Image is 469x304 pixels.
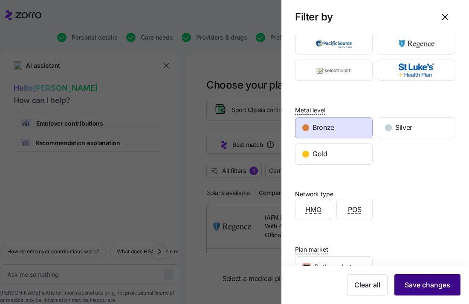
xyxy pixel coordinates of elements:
[405,280,450,290] span: Save changes
[313,122,334,133] span: Bronze
[295,106,325,115] span: Metal level
[295,245,328,254] span: Plan market
[385,35,448,52] img: Regence BlueShield of Idaho
[347,274,388,295] button: Clear all
[295,189,333,199] div: Network type
[305,204,321,215] span: HMO
[395,122,412,133] span: Silver
[314,262,355,272] span: Both markets
[295,10,428,23] h1: Filter by
[354,280,380,290] span: Clear all
[313,149,327,159] span: Gold
[385,62,448,79] img: St. Luke's Health Plan
[303,35,365,52] img: PacificSource Health Plans
[303,62,365,79] img: SelectHealth
[348,204,362,215] span: POS
[394,274,460,295] button: Save changes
